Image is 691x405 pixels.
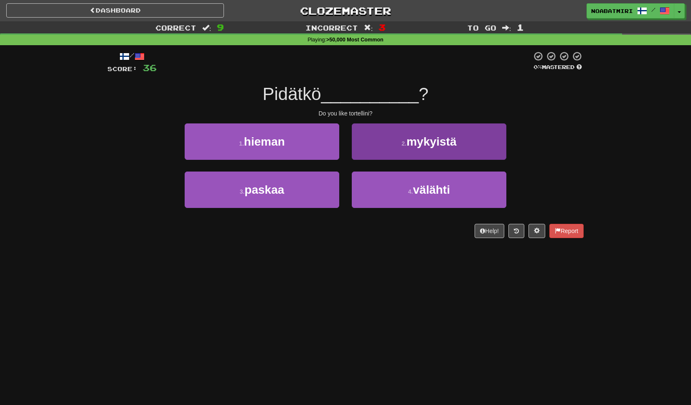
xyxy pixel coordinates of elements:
[475,224,504,238] button: Help!
[326,37,384,43] strong: >50,000 Most Common
[352,123,506,160] button: 2.mykyistä
[549,224,584,238] button: Report
[185,123,339,160] button: 1.hieman
[401,140,406,147] small: 2 .
[508,224,524,238] button: Round history (alt+y)
[532,64,584,71] div: Mastered
[587,3,674,18] a: NoabatMiri /
[262,84,321,104] span: Pidätkö
[408,188,413,195] small: 4 .
[142,62,157,73] span: 36
[591,7,633,15] span: NoabatMiri
[364,24,373,31] span: :
[236,3,454,18] a: Clozemaster
[244,135,285,148] span: hieman
[239,140,244,147] small: 1 .
[352,172,506,208] button: 4.välähti
[651,7,655,13] span: /
[202,24,211,31] span: :
[413,183,450,196] span: välähti
[467,23,496,32] span: To go
[155,23,196,32] span: Correct
[244,183,284,196] span: paskaa
[502,24,511,31] span: :
[406,135,457,148] span: mykyistä
[240,188,245,195] small: 3 .
[107,51,157,62] div: /
[305,23,358,32] span: Incorrect
[107,109,584,118] div: Do you like tortellini?
[533,64,542,70] span: 0 %
[419,84,428,104] span: ?
[107,65,137,72] span: Score:
[6,3,224,18] a: Dashboard
[185,172,339,208] button: 3.paskaa
[217,22,224,32] span: 9
[379,22,386,32] span: 3
[517,22,524,32] span: 1
[321,84,419,104] span: __________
